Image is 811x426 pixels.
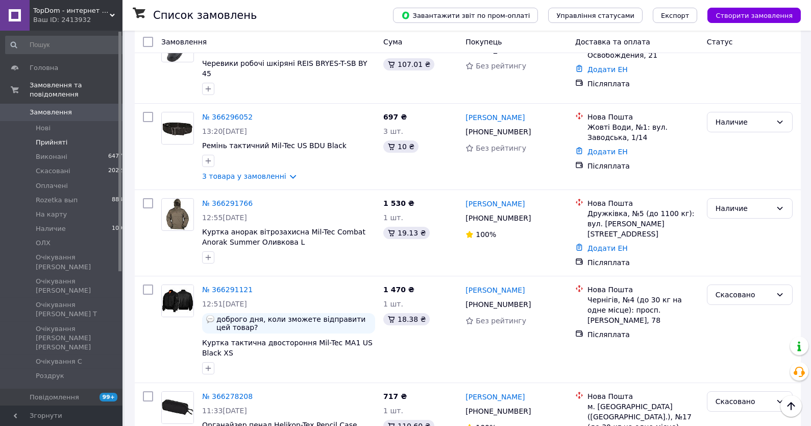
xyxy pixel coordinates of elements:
[716,116,772,128] div: Наличие
[36,253,122,271] span: Очікування [PERSON_NAME]
[716,289,772,300] div: Скасовано
[36,300,122,319] span: Очікування [PERSON_NAME] Т
[697,11,801,19] a: Створити замовлення
[383,407,403,415] span: 1 шт.
[587,65,628,74] a: Додати ЕН
[716,396,772,407] div: Скасовано
[202,214,247,222] span: 12:55[DATE]
[161,285,194,317] a: Фото товару
[716,12,793,19] span: Створити замовлення
[707,38,733,46] span: Статус
[108,152,126,161] span: 64770
[661,12,690,19] span: Експорт
[161,198,194,231] a: Фото товару
[33,6,110,15] span: TopDom - интернет магазин топовых товаров для дома и офиса
[36,324,122,352] span: Очікування [PERSON_NAME] [PERSON_NAME]
[556,12,634,19] span: Управління статусами
[5,36,127,54] input: Пошук
[36,152,67,161] span: Виконані
[465,285,525,295] a: [PERSON_NAME]
[153,9,257,21] h1: Список замовлень
[465,199,525,209] a: [PERSON_NAME]
[33,15,122,25] div: Ваш ID: 2413932
[587,198,699,208] div: Нова Пошта
[163,199,193,230] img: Фото товару
[36,210,67,219] span: На карту
[202,228,365,246] a: Куртка анорак вітрозахисна Mil-Tec Combat Anorak Summer Оливкова L
[383,300,403,308] span: 1 шт.
[112,196,126,205] span: 8882
[383,140,419,153] div: 10 ₴
[202,172,286,180] a: 3 товара у замовленні
[465,392,525,402] a: [PERSON_NAME]
[653,8,698,23] button: Експорт
[202,286,253,294] a: № 366291121
[36,277,122,295] span: Очікування [PERSON_NAME]
[587,79,699,89] div: Післяплата
[36,181,68,191] span: Оплачені
[383,313,430,325] div: 18.38 ₴
[383,127,403,135] span: 3 шт.
[476,144,526,152] span: Без рейтингу
[383,58,434,70] div: 107.01 ₴
[476,317,526,325] span: Без рейтингу
[30,81,122,99] span: Замовлення та повідомлення
[401,11,530,20] span: Завантажити звіт по пром-оплаті
[587,329,699,340] div: Післяплата
[383,286,414,294] span: 1 470 ₴
[202,113,253,121] a: № 366296052
[202,339,373,357] a: Куртка тактична двостороння Mil-Tec MA1 US Black XS
[465,214,531,222] span: [PHONE_NUMBER]
[587,122,699,143] div: Жовті Води, №1: вул. Заводська, 1/14
[476,62,526,70] span: Без рейтингу
[202,407,247,415] span: 11:33[DATE]
[465,38,502,46] span: Покупець
[383,392,407,400] span: 717 ₴
[587,161,699,171] div: Післяплата
[716,203,772,214] div: Наличие
[465,128,531,136] span: [PHONE_NUMBER]
[383,199,414,207] span: 1 530 ₴
[161,38,207,46] span: Замовлення
[162,392,193,423] img: Фото товару
[162,112,192,144] img: Фото товару
[36,371,64,381] span: Роздрук
[30,63,58,73] span: Головна
[393,8,538,23] button: Завантажити звіт по пром-оплаті
[383,113,407,121] span: 697 ₴
[202,59,367,78] span: Черевики робочі шкіряні REIS BRYES-T-SB BY 45
[216,315,371,332] span: доброго дня, коли зможете відправити цей товар?
[161,391,194,424] a: Фото товару
[202,392,253,400] a: № 366278208
[383,214,403,222] span: 1 шт.
[108,167,126,176] span: 20225
[575,38,650,46] span: Доставка та оплата
[383,227,430,239] div: 19.13 ₴
[162,285,193,317] img: Фото товару
[161,112,194,145] a: Фото товару
[202,141,347,150] a: Ремінь тактичний Mil-Tec US BDU Black
[36,138,67,147] span: Прийняті
[587,257,699,268] div: Післяплата
[36,239,51,248] span: ОЛХ
[202,127,247,135] span: 13:20[DATE]
[36,167,70,176] span: Скасовані
[206,315,214,323] img: :speech_balloon:
[36,124,51,133] span: Нові
[707,8,801,23] button: Створити замовлення
[587,244,628,252] a: Додати ЕН
[476,230,496,239] span: 100%
[36,224,66,233] span: Наличие
[465,300,531,309] span: [PHONE_NUMBER]
[465,112,525,123] a: [PERSON_NAME]
[780,395,802,417] button: Наверх
[587,295,699,325] div: Чернігів, №4 (до 30 кг на одне місце): просп. [PERSON_NAME], 78
[100,393,117,401] span: 99+
[202,300,247,308] span: 12:51[DATE]
[36,357,82,366] span: Очікування С
[587,208,699,239] div: Дружківка, №5 (до 1100 кг): вул. [PERSON_NAME][STREET_ADDRESS]
[30,393,79,402] span: Повідомлення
